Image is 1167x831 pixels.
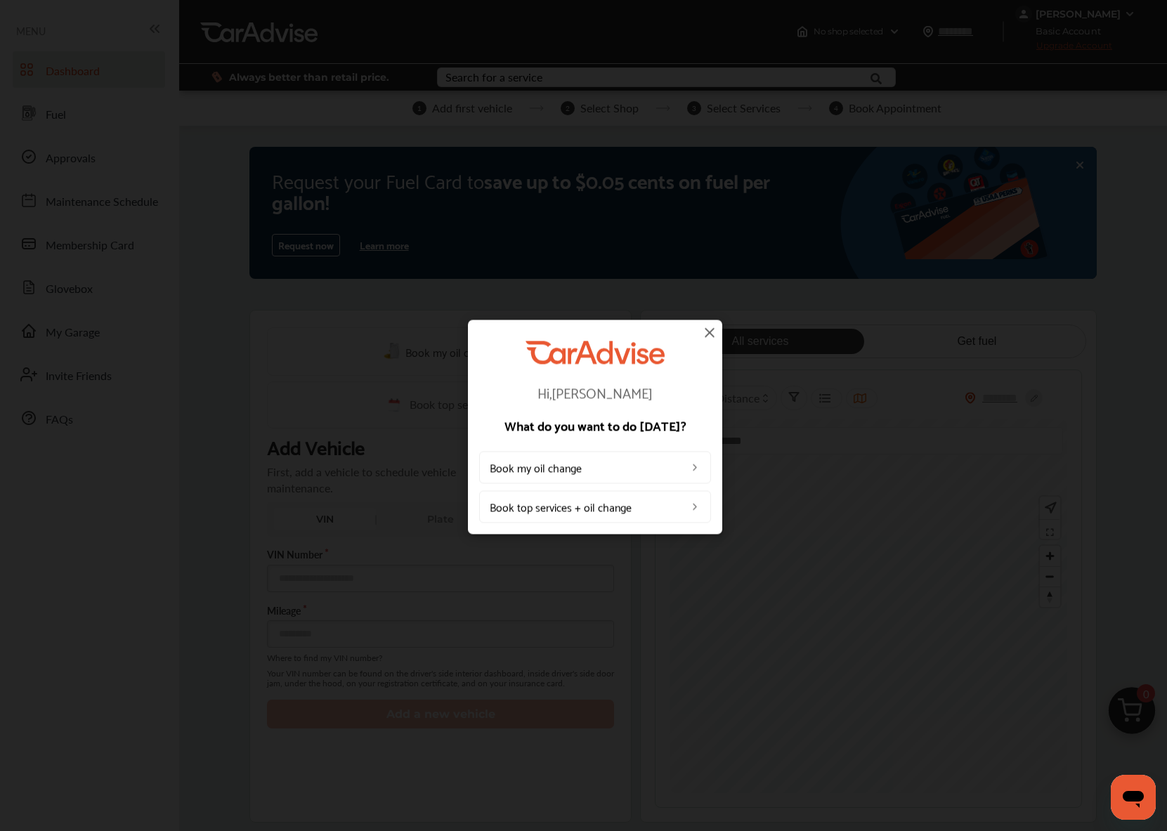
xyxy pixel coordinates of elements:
iframe: Button to launch messaging window [1111,775,1156,820]
p: What do you want to do [DATE]? [479,419,711,431]
a: Book my oil change [479,451,711,483]
a: Book top services + oil change [479,490,711,523]
img: CarAdvise Logo [526,341,665,364]
p: Hi, [PERSON_NAME] [479,385,711,399]
img: close-icon.a004319c.svg [701,324,718,341]
img: left_arrow_icon.0f472efe.svg [689,462,700,473]
img: left_arrow_icon.0f472efe.svg [689,501,700,512]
